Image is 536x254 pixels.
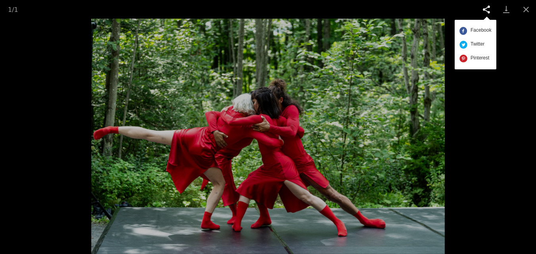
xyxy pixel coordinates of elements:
[471,42,484,46] span: Twitter
[455,52,496,65] a: Pinterest
[455,24,496,38] a: Facebook
[471,28,492,32] span: Facebook
[8,6,12,13] span: 1
[471,55,489,60] span: Pinterest
[14,6,18,13] span: 1
[455,38,496,52] a: Twitter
